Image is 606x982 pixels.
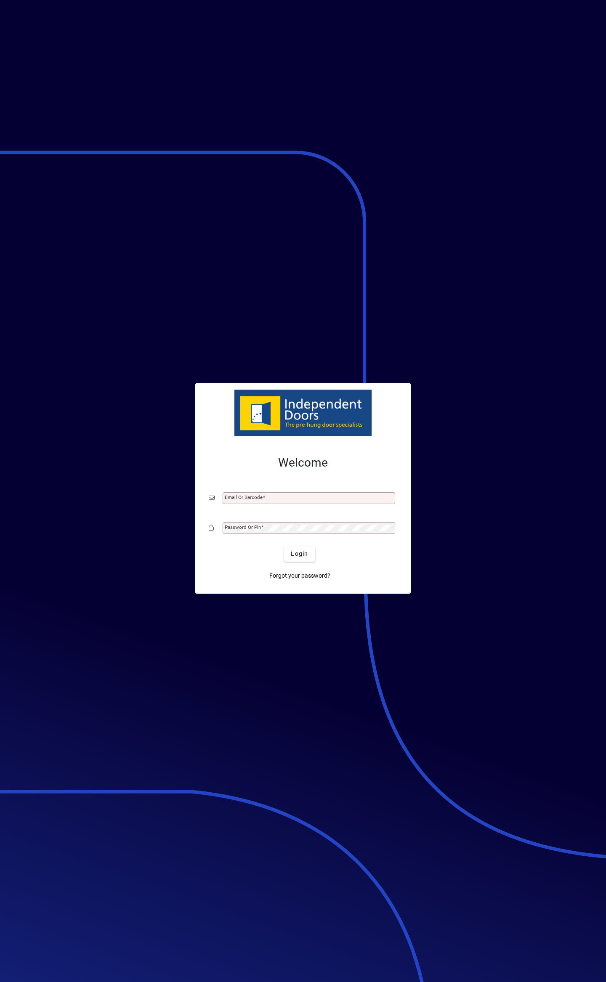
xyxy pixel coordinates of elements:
[291,549,308,558] span: Login
[225,524,261,530] mat-label: Password or Pin
[209,456,397,470] h2: Welcome
[269,571,330,580] span: Forgot your password?
[225,494,263,500] mat-label: Email or Barcode
[266,568,334,584] a: Forgot your password?
[284,547,315,562] button: Login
